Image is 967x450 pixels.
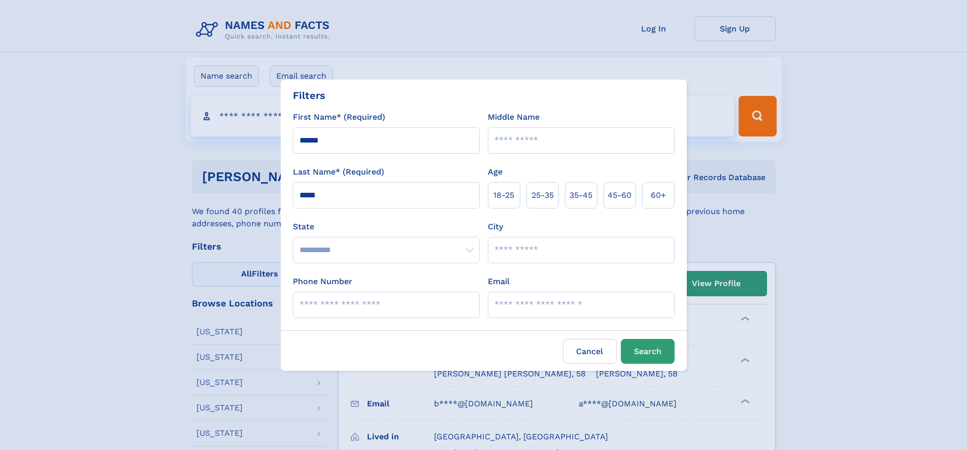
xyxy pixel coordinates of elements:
button: Search [621,339,675,364]
span: 25‑35 [531,189,554,201]
label: First Name* (Required) [293,111,385,123]
label: Email [488,275,510,288]
span: 60+ [651,189,666,201]
label: State [293,221,480,233]
span: 45‑60 [608,189,631,201]
div: Filters [293,88,325,103]
label: Middle Name [488,111,540,123]
span: 35‑45 [570,189,592,201]
label: Phone Number [293,275,352,288]
label: City [488,221,503,233]
label: Age [488,166,503,178]
span: 18‑25 [493,189,514,201]
label: Last Name* (Required) [293,166,384,178]
label: Cancel [563,339,617,364]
